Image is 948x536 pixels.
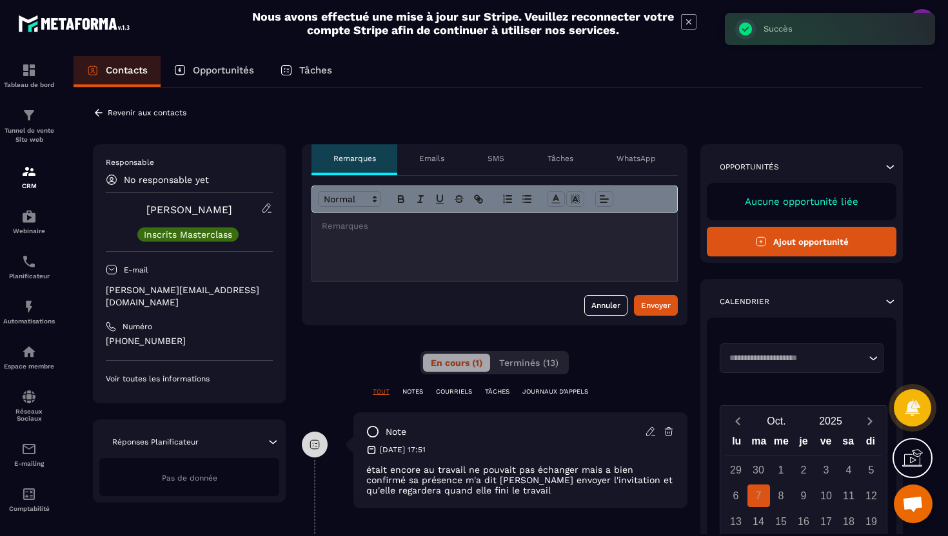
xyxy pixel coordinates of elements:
a: automationsautomationsWebinaire [3,199,55,244]
p: Tunnel de vente Site web [3,126,55,144]
div: 12 [860,484,883,507]
div: me [770,432,793,455]
p: CRM [3,182,55,189]
div: 19 [860,510,883,533]
img: logo [18,12,134,35]
div: 16 [793,510,815,533]
div: 7 [747,484,770,507]
p: COURRIELS [436,387,472,396]
div: sa [837,432,860,455]
div: 2 [793,459,815,481]
p: Opportunités [193,64,254,76]
a: Tâches [267,56,345,87]
a: formationformationTableau de bord [3,53,55,98]
p: Tâches [548,153,573,164]
div: di [859,432,882,455]
a: formationformationTunnel de vente Site web [3,98,55,154]
p: Aucune opportunité liée [720,196,884,207]
div: 14 [747,510,770,533]
div: 1 [770,459,793,481]
p: E-mailing [3,460,55,467]
img: formation [21,108,37,123]
button: Envoyer [634,295,678,316]
p: Tâches [299,64,332,76]
img: social-network [21,389,37,405]
button: Annuler [584,295,627,316]
p: Calendrier [720,296,769,307]
a: schedulerschedulerPlanificateur [3,244,55,289]
p: Espace membre [3,363,55,370]
a: [PERSON_NAME] [146,204,232,216]
button: En cours (1) [423,354,490,372]
img: automations [21,344,37,359]
a: automationsautomationsEspace membre [3,334,55,379]
div: 15 [770,510,793,533]
div: 6 [725,484,747,507]
p: Tableau de bord [3,81,55,88]
img: formation [21,62,37,78]
p: était encore au travail ne pouvait pas échanger mais a bien confirmé sa présence m'a dit [PERSON_... [366,464,675,495]
span: Pas de donnée [162,474,217,483]
p: JOURNAUX D'APPELS [522,387,588,396]
p: Webinaire [3,227,55,235]
img: formation [21,164,37,179]
button: Previous month [726,412,749,430]
p: NOTES [402,387,423,396]
button: Open years overlay [804,410,858,432]
div: 5 [860,459,883,481]
div: ma [748,432,771,455]
div: 8 [770,484,793,507]
div: 4 [838,459,860,481]
img: automations [21,299,37,314]
button: Open months overlay [749,410,804,432]
a: accountantaccountantComptabilité [3,477,55,522]
button: Terminés (13) [491,354,566,372]
p: Responsable [106,157,273,167]
span: En cours (1) [431,358,482,368]
p: TÂCHES [485,387,509,396]
p: Revenir aux contacts [108,108,186,117]
p: Inscrits Masterclass [144,230,232,239]
p: Réseaux Sociaux [3,408,55,422]
p: Numéro [123,321,152,332]
p: Contacts [106,64,148,76]
input: Search for option [725,352,865,365]
a: Contacts [74,56,161,87]
p: SMS [488,153,504,164]
div: Search for option [720,343,884,373]
div: 9 [793,484,815,507]
p: Voir toutes les informations [106,374,273,384]
p: E-mail [124,265,148,275]
div: ve [815,432,837,455]
div: je [793,432,815,455]
p: Opportunités [720,162,779,172]
div: 17 [815,510,838,533]
p: Planificateur [3,273,55,280]
p: Réponses Planificateur [112,437,199,447]
div: 3 [815,459,838,481]
div: lu [726,432,748,455]
a: Opportunités [161,56,267,87]
div: 13 [725,510,747,533]
span: Terminés (13) [499,358,558,368]
p: Comptabilité [3,505,55,512]
a: social-networksocial-networkRéseaux Sociaux [3,379,55,432]
button: Ajout opportunité [707,227,896,256]
p: Automatisations [3,318,55,325]
p: Emails [419,153,444,164]
div: 30 [747,459,770,481]
a: emailemailE-mailing [3,432,55,477]
div: Envoyer [641,299,671,312]
button: Next month [858,412,882,430]
div: 10 [815,484,838,507]
p: [PERSON_NAME][EMAIL_ADDRESS][DOMAIN_NAME] [106,284,273,309]
div: Ouvrir le chat [894,484,933,523]
img: scheduler [21,254,37,269]
h2: Nous avons effectué une mise à jour sur Stripe. Veuillez reconnecter votre compte Stripe afin de ... [252,10,675,37]
p: TOUT [373,387,390,396]
a: automationsautomationsAutomatisations [3,289,55,334]
p: [DATE] 17:51 [380,445,426,455]
img: email [21,441,37,457]
div: 11 [838,484,860,507]
img: accountant [21,486,37,502]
